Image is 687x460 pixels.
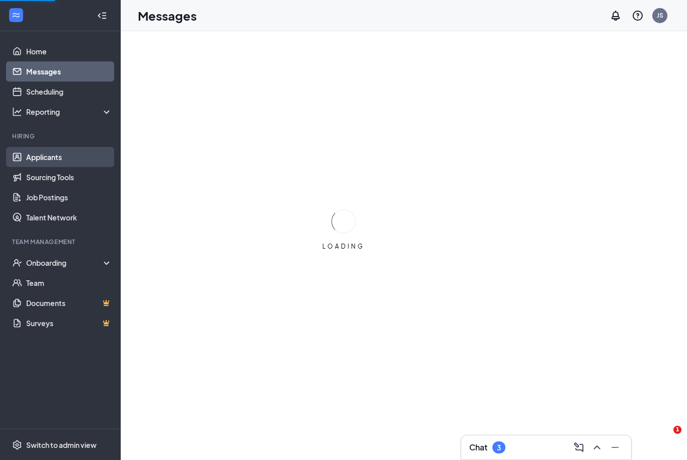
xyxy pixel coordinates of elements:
svg: WorkstreamLogo [11,10,21,20]
a: Scheduling [26,82,112,102]
svg: ChevronUp [591,441,603,453]
a: SurveysCrown [26,313,112,333]
a: Talent Network [26,207,112,227]
svg: Minimize [609,441,621,453]
div: Reporting [26,107,113,117]
button: Minimize [607,439,623,455]
button: ComposeMessage [571,439,587,455]
div: Team Management [12,238,110,246]
svg: Settings [12,440,22,450]
a: Home [26,41,112,61]
svg: Notifications [610,10,622,22]
div: Hiring [12,132,110,140]
div: Onboarding [26,258,104,268]
button: ChevronUp [589,439,605,455]
svg: ComposeMessage [573,441,585,453]
h1: Messages [138,7,197,24]
a: Team [26,273,112,293]
h3: Chat [469,442,487,453]
svg: QuestionInfo [632,10,644,22]
div: 3 [497,443,501,452]
a: DocumentsCrown [26,293,112,313]
div: LOADING [318,242,369,251]
div: JS [657,11,663,20]
a: Job Postings [26,187,112,207]
a: Sourcing Tools [26,167,112,187]
a: Messages [26,61,112,82]
svg: Collapse [97,11,107,21]
a: Applicants [26,147,112,167]
svg: UserCheck [12,258,22,268]
iframe: Intercom live chat [653,426,677,450]
svg: Analysis [12,107,22,117]
span: 1 [673,426,681,434]
div: Switch to admin view [26,440,97,450]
